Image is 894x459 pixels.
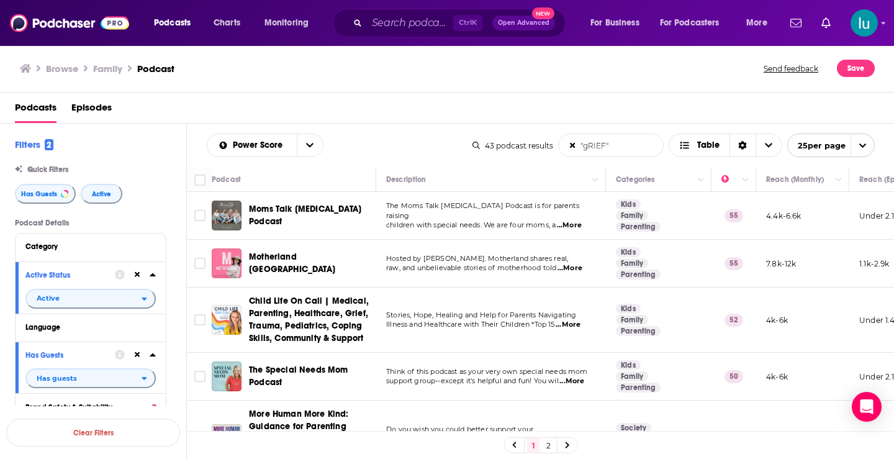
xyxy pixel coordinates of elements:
span: Child Life On Call | Medical, Parenting, Healthcare, Grief, Trauma, Pediatrics, Coping Skills, Co... [249,296,369,343]
button: Column Actions [588,173,603,188]
button: Has Guests [25,347,115,363]
p: 1.1k-2.9k [859,258,890,269]
a: Parenting [616,326,661,336]
button: open menu [297,134,323,157]
span: Toggle select row [194,371,205,382]
div: Has Guests [25,351,107,360]
img: Podchaser - Follow, Share and Rate Podcasts [10,11,129,35]
p: Podcast Details [15,219,166,227]
button: Column Actions [831,173,846,188]
a: Child Life On Call | Medical, Parenting, Healthcare, Grief, Trauma, Pediatrics, Coping Skills, Co... [249,295,372,345]
a: Parenting [616,222,661,232]
button: open menu [582,13,655,33]
a: 2 [542,438,554,453]
span: The Special Needs Mom Podcast [249,365,348,388]
a: Show notifications dropdown [816,12,836,34]
span: 25 per page [788,136,846,155]
div: Reach (Monthly) [766,172,824,187]
button: Choose View [669,134,782,157]
button: Save [837,60,875,77]
span: raw, and unbelievable stories of motherhood told [386,263,556,272]
button: Send feedback [760,60,822,77]
span: For Business [590,14,639,32]
span: New [532,7,554,19]
h2: Filters [15,139,53,150]
button: open menu [25,368,156,388]
span: Toggle select row [194,210,205,221]
button: open menu [207,141,297,150]
span: Has Guests [21,191,57,198]
input: Search podcasts, credits, & more... [367,13,453,33]
span: Toggle select row [194,314,205,325]
span: Motherland [GEOGRAPHIC_DATA] [249,252,335,275]
span: Active [37,295,60,302]
p: 52 [725,314,743,326]
img: User Profile [851,9,878,37]
span: Podcasts [154,14,191,32]
a: Family [616,371,648,381]
div: Description [386,172,426,187]
p: 55 [725,257,743,270]
button: Clear Filters [6,419,180,447]
div: 43 podcast results [472,141,553,150]
p: 50 [725,370,743,383]
span: Ctrl K [453,15,482,31]
span: Open Advanced [498,20,549,26]
img: The Special Needs Mom Podcast [212,361,242,391]
a: Society [616,423,651,433]
div: Open Intercom Messenger [852,392,882,422]
a: Family [616,258,648,268]
button: open menu [256,13,325,33]
span: Toggle select row [194,258,205,269]
h3: Podcast [137,63,174,75]
span: Active [92,191,111,198]
span: ...More [557,220,582,230]
div: Language [25,323,148,332]
h2: filter dropdown [25,289,156,309]
p: 4.4k-6.6k [766,211,801,221]
span: Power Score [233,141,287,150]
span: Logged in as lusodano [851,9,878,37]
a: Family [616,315,648,325]
button: open menu [25,289,156,309]
button: Active [81,184,122,204]
span: Moms Talk [MEDICAL_DATA] Podcast [249,204,361,227]
a: Browse [46,63,78,75]
span: Has guests [37,375,77,382]
a: Moms Talk Autism Podcast [212,201,242,230]
span: support group--except it's helpful and fun! You wil [386,376,559,385]
a: Parenting [616,270,661,279]
a: Family [616,211,648,220]
p: 4k-6k [766,315,788,325]
div: Categories [616,172,654,187]
div: Podcast [212,172,241,187]
button: Has Guests [15,184,76,204]
a: Kids [616,304,641,314]
a: 1 [527,438,540,453]
a: Show notifications dropdown [785,12,806,34]
span: Illness and Healthcare with Their Children *Top 15 [386,320,555,329]
p: 4k-6k [766,371,788,382]
a: Kids [616,360,641,370]
h2: Choose List sort [207,134,323,157]
button: open menu [145,13,207,33]
span: For Podcasters [660,14,720,32]
img: More Human More Kind: Guidance for Parenting LGBTQ+ Teens & Growing Into a Courageous Ally [212,424,242,454]
a: Motherland [GEOGRAPHIC_DATA] [249,251,372,276]
span: Think of this podcast as your very own special needs mom [386,367,588,376]
a: Podcasts [15,98,56,123]
div: Search podcasts, credits, & more... [345,9,577,37]
button: Brand Safety & Suitability [25,399,156,414]
a: The Special Needs Mom Podcast [249,364,372,389]
div: Power Score [721,172,739,187]
span: Hosted by [PERSON_NAME]. Motherland shares real, [386,254,568,263]
a: Kids [616,247,641,257]
a: Episodes [71,98,112,123]
span: 2 [45,139,53,150]
span: Do you wish you could better support your [DEMOGRAPHIC_DATA] child? [386,425,533,443]
span: The Moms Talk [MEDICAL_DATA] Podcast is for parents raising [386,201,579,220]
